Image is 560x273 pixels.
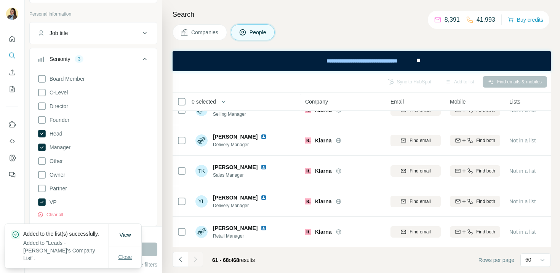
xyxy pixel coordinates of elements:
[46,116,69,124] span: Founder
[509,137,536,144] span: Not in a list
[195,195,208,208] div: YL
[450,226,500,238] button: Find both
[118,253,132,261] span: Close
[508,14,543,25] button: Buy credits
[192,98,216,105] span: 0 selected
[213,194,258,201] span: [PERSON_NAME]
[476,228,495,235] span: Find both
[261,225,267,231] img: LinkedIn logo
[29,11,157,18] p: Personal information
[213,133,258,140] span: [PERSON_NAME]
[450,135,500,146] button: Find both
[509,198,536,204] span: Not in a list
[213,202,270,209] span: Delivery Manager
[213,233,270,239] span: Retail Manager
[6,118,18,131] button: Use Surfe on LinkedIn
[46,157,63,165] span: Other
[6,82,18,96] button: My lists
[46,185,67,192] span: Partner
[390,135,441,146] button: Find email
[50,55,70,63] div: Seniority
[6,151,18,165] button: Dashboard
[315,137,332,144] span: Klarna
[119,232,131,238] span: View
[191,29,219,36] span: Companies
[390,226,441,238] button: Find email
[46,144,70,151] span: Manager
[212,257,255,263] span: results
[75,56,83,62] div: 3
[445,15,460,24] p: 8,391
[476,168,495,174] span: Find both
[46,89,68,96] span: C-Level
[261,164,267,170] img: LinkedIn logo
[410,198,430,205] span: Find email
[476,137,495,144] span: Find both
[509,98,520,105] span: Lists
[305,168,311,174] img: Logo of Klarna
[213,224,258,232] span: [PERSON_NAME]
[50,29,68,37] div: Job title
[390,196,441,207] button: Find email
[173,9,551,20] h4: Search
[450,196,500,207] button: Find both
[6,32,18,46] button: Quick start
[6,8,18,20] img: Avatar
[261,134,267,140] img: LinkedIn logo
[315,167,332,175] span: Klarna
[212,257,229,263] span: 61 - 68
[233,257,239,263] span: 68
[6,134,18,148] button: Use Surfe API
[23,230,109,238] p: Added to the list(s) successfully.
[315,228,332,236] span: Klarna
[46,198,57,206] span: VP
[410,168,430,174] span: Find email
[113,250,138,264] button: Close
[390,98,404,105] span: Email
[410,228,430,235] span: Find email
[173,252,188,267] button: Navigate to previous page
[213,141,270,148] span: Delivery Manager
[509,168,536,174] span: Not in a list
[114,228,136,242] button: View
[305,98,328,105] span: Company
[46,171,65,179] span: Owner
[6,49,18,62] button: Search
[477,15,495,24] p: 41,993
[476,198,495,205] span: Find both
[410,137,430,144] span: Find email
[173,51,551,71] iframe: Banner
[305,137,311,144] img: Logo of Klarna
[23,239,109,262] p: Added to "Leads - [PERSON_NAME]'s Company List".
[261,195,267,201] img: LinkedIn logo
[213,172,270,179] span: Sales Manager
[30,24,157,42] button: Job title
[195,134,208,147] img: Avatar
[509,107,536,113] span: Not in a list
[229,257,234,263] span: of
[315,198,332,205] span: Klarna
[509,229,536,235] span: Not in a list
[213,163,258,171] span: [PERSON_NAME]
[46,102,68,110] span: Director
[46,130,62,137] span: Head
[450,165,500,177] button: Find both
[390,165,441,177] button: Find email
[450,98,466,105] span: Mobile
[250,29,267,36] span: People
[46,75,85,83] span: Board Member
[305,198,311,204] img: Logo of Klarna
[6,65,18,79] button: Enrich CSV
[6,168,18,182] button: Feedback
[37,211,63,218] button: Clear all
[195,226,208,238] img: Avatar
[195,165,208,177] div: TK
[213,111,270,118] span: Selling Manager
[30,50,157,71] button: Seniority3
[305,229,311,235] img: Logo of Klarna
